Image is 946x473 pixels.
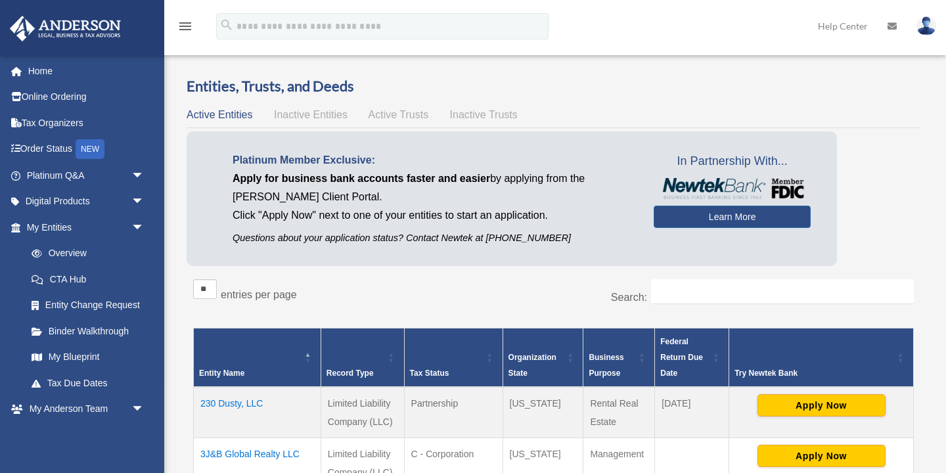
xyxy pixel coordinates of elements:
span: Entity Name [199,369,244,378]
span: Record Type [327,369,374,378]
td: Rental Real Estate [583,387,655,438]
td: 230 Dusty, LLC [194,387,321,438]
a: Overview [18,240,151,267]
a: Digital Productsarrow_drop_down [9,189,164,215]
th: Try Newtek Bank : Activate to sort [729,328,914,387]
img: NewtekBankLogoSM.png [660,178,804,199]
th: Tax Status: Activate to sort [404,328,503,387]
td: [DATE] [655,387,729,438]
a: My Anderson Teamarrow_drop_down [9,396,164,422]
label: Search: [611,292,647,303]
h3: Entities, Trusts, and Deeds [187,76,920,97]
th: Entity Name: Activate to invert sorting [194,328,321,387]
img: User Pic [916,16,936,35]
span: Active Entities [187,109,252,120]
span: arrow_drop_down [131,422,158,449]
a: Entity Change Request [18,292,158,319]
a: Home [9,58,164,84]
p: by applying from the [PERSON_NAME] Client Portal. [233,169,634,206]
a: Order StatusNEW [9,136,164,163]
span: Active Trusts [369,109,429,120]
span: In Partnership With... [654,151,811,172]
a: Learn More [654,206,811,228]
a: menu [177,23,193,34]
a: My Blueprint [18,344,158,371]
a: CTA Hub [18,266,158,292]
a: Platinum Q&Aarrow_drop_down [9,162,164,189]
span: arrow_drop_down [131,214,158,241]
td: Partnership [404,387,503,438]
span: Tax Status [410,369,449,378]
img: Anderson Advisors Platinum Portal [6,16,125,41]
span: Business Purpose [589,353,623,378]
i: menu [177,18,193,34]
p: Platinum Member Exclusive: [233,151,634,169]
div: Try Newtek Bank [734,365,893,381]
a: Online Ordering [9,84,164,110]
p: Click "Apply Now" next to one of your entities to start an application. [233,206,634,225]
a: Binder Walkthrough [18,318,158,344]
th: Business Purpose: Activate to sort [583,328,655,387]
th: Record Type: Activate to sort [321,328,404,387]
button: Apply Now [757,445,886,467]
span: arrow_drop_down [131,396,158,423]
span: Federal Return Due Date [660,337,703,378]
th: Organization State: Activate to sort [503,328,583,387]
button: Apply Now [757,394,886,417]
p: Questions about your application status? Contact Newtek at [PHONE_NUMBER] [233,230,634,246]
i: search [219,18,234,32]
a: My Documentsarrow_drop_down [9,422,164,448]
a: Tax Organizers [9,110,164,136]
span: arrow_drop_down [131,162,158,189]
td: Limited Liability Company (LLC) [321,387,404,438]
span: Apply for business bank accounts faster and easier [233,173,490,184]
span: Inactive Trusts [450,109,518,120]
div: NEW [76,139,104,159]
td: [US_STATE] [503,387,583,438]
span: Organization State [508,353,556,378]
span: Inactive Entities [274,109,348,120]
label: entries per page [221,289,297,300]
a: My Entitiesarrow_drop_down [9,214,158,240]
th: Federal Return Due Date: Activate to sort [655,328,729,387]
a: Tax Due Dates [18,370,158,396]
span: arrow_drop_down [131,189,158,215]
